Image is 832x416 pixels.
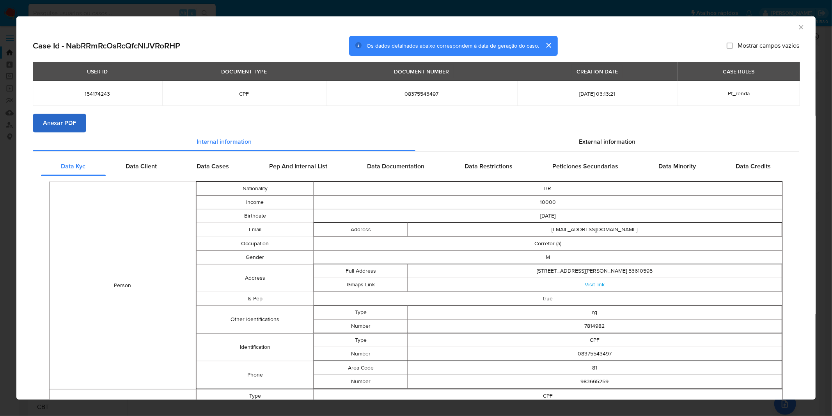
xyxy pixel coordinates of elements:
[197,182,314,195] td: Nationality
[572,65,623,78] div: CREATION DATE
[43,114,76,132] span: Anexar PDF
[367,162,425,171] span: Data Documentation
[16,16,816,400] div: closure-recommendation-modal
[172,90,317,97] span: CPF
[197,237,314,250] td: Occupation
[539,36,558,55] button: cerrar
[33,114,86,132] button: Anexar PDF
[197,333,314,361] td: Identification
[314,361,408,375] td: Area Code
[197,389,314,403] td: Type
[197,264,314,292] td: Address
[658,162,696,171] span: Data Minority
[718,65,759,78] div: CASE RULES
[408,333,782,347] td: CPF
[126,162,157,171] span: Data Client
[314,264,408,278] td: Full Address
[197,361,314,389] td: Phone
[408,361,782,375] td: 81
[216,65,271,78] div: DOCUMENT TYPE
[269,162,327,171] span: Pep And Internal List
[553,162,619,171] span: Peticiones Secundarias
[408,319,782,333] td: 7814982
[738,42,799,50] span: Mostrar campos vazios
[408,375,782,388] td: 983665259
[367,42,539,50] span: Os dados detalhados abaixo correspondem à data de geração do caso.
[314,223,408,236] td: Address
[314,237,782,250] td: Corretor (a)
[314,375,408,388] td: Number
[197,305,314,333] td: Other Identifications
[197,250,314,264] td: Gender
[527,90,668,97] span: [DATE] 03:13:21
[33,41,180,51] h2: Case Id - NabRRmRcOsRcQfcNIJVRoRHP
[585,280,605,288] a: Visit link
[33,132,799,151] div: Detailed info
[389,65,454,78] div: DOCUMENT NUMBER
[736,162,771,171] span: Data Credits
[408,223,782,236] td: [EMAIL_ADDRESS][DOMAIN_NAME]
[579,137,635,146] span: External information
[197,223,314,237] td: Email
[197,292,314,305] td: Is Pep
[314,250,782,264] td: M
[314,195,782,209] td: 10000
[314,278,408,291] td: Gmaps Link
[82,65,112,78] div: USER ID
[728,89,750,97] span: Pf_renda
[797,23,804,30] button: Fechar a janela
[408,264,782,278] td: [STREET_ADDRESS][PERSON_NAME] 53610595
[197,195,314,209] td: Income
[314,305,408,319] td: Type
[61,162,85,171] span: Data Kyc
[42,90,153,97] span: 154174243
[314,292,782,305] td: true
[314,319,408,333] td: Number
[314,209,782,223] td: [DATE]
[50,182,196,389] td: Person
[314,333,408,347] td: Type
[197,162,229,171] span: Data Cases
[314,347,408,361] td: Number
[727,43,733,49] input: Mostrar campos vazios
[408,347,782,361] td: 08375543497
[197,137,252,146] span: Internal information
[465,162,513,171] span: Data Restrictions
[197,209,314,223] td: Birthdate
[335,90,508,97] span: 08375543497
[408,305,782,319] td: rg
[41,157,791,176] div: Detailed internal info
[314,182,782,195] td: BR
[314,389,782,403] td: CPF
